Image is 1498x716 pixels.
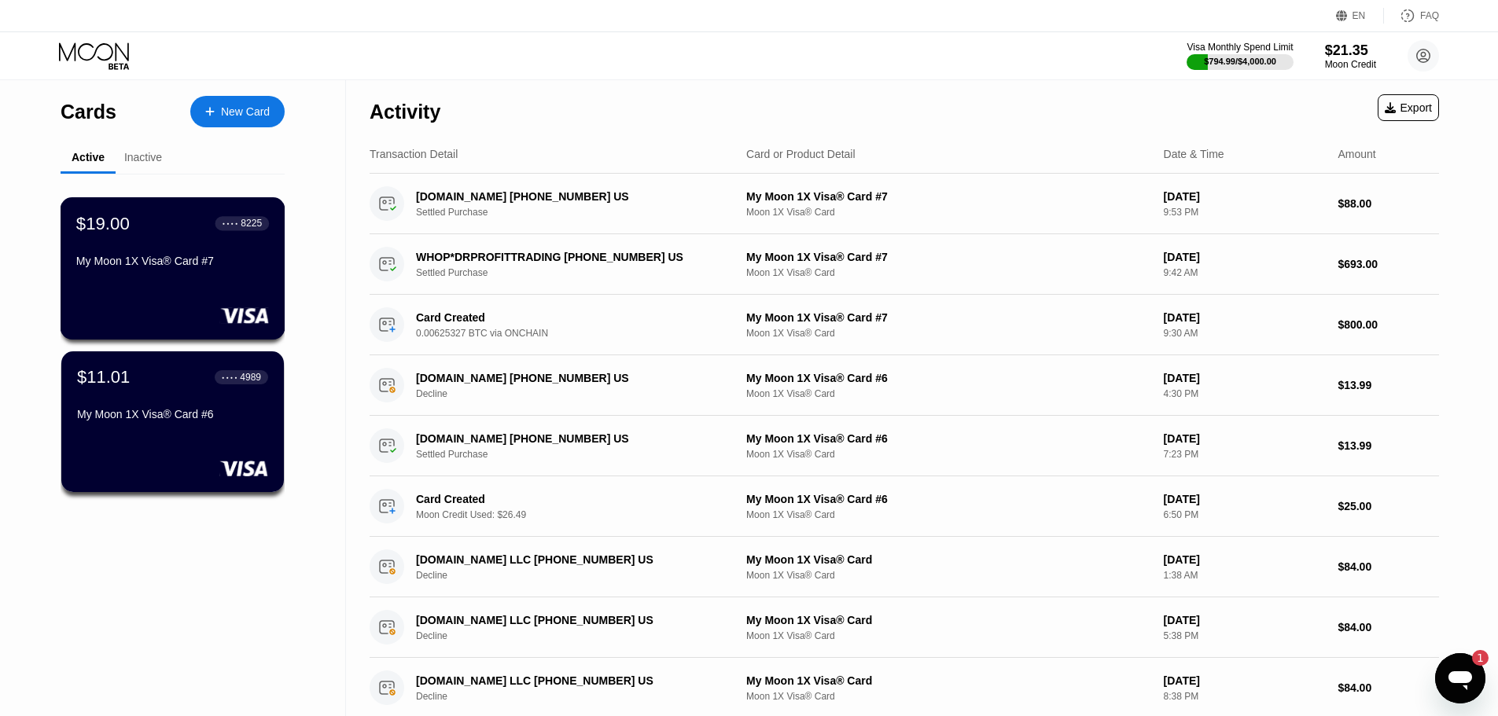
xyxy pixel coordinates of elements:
div: [DOMAIN_NAME] [PHONE_NUMBER] USSettled PurchaseMy Moon 1X Visa® Card #6Moon 1X Visa® Card[DATE]7:... [370,416,1439,476]
div: Transaction Detail [370,148,458,160]
div: Moon 1X Visa® Card [746,388,1151,399]
div: Amount [1338,148,1375,160]
div: [DOMAIN_NAME] LLC [PHONE_NUMBER] USDeclineMy Moon 1X Visa® CardMoon 1X Visa® Card[DATE]5:38 PM$84.00 [370,597,1439,658]
div: Card Created0.00625327 BTC via ONCHAINMy Moon 1X Visa® Card #7Moon 1X Visa® Card[DATE]9:30 AM$800.00 [370,295,1439,355]
div: EN [1353,10,1366,21]
div: $84.00 [1338,560,1439,573]
div: Moon 1X Visa® Card [746,570,1151,581]
div: 4989 [240,372,261,383]
div: $13.99 [1338,439,1439,452]
div: $84.00 [1338,681,1439,694]
div: 4:30 PM [1164,388,1326,399]
div: 5:38 PM [1164,630,1326,641]
iframe: Button to launch messaging window, 1 unread message [1435,653,1485,703]
div: Settled Purchase [416,267,744,278]
div: Decline [416,388,744,399]
div: Moon 1X Visa® Card [746,207,1151,218]
div: Settled Purchase [416,449,744,460]
div: Decline [416,630,744,641]
div: Active [72,151,105,163]
div: Export [1385,101,1432,114]
div: Visa Monthly Spend Limit$794.99/$4,000.00 [1187,42,1293,70]
div: FAQ [1420,10,1439,21]
div: 9:53 PM [1164,207,1326,218]
div: WHOP*DRPROFITTRADING [PHONE_NUMBER] US [416,251,721,263]
div: Inactive [124,151,162,163]
div: $88.00 [1338,197,1439,210]
div: 7:23 PM [1164,449,1326,460]
div: My Moon 1X Visa® Card [746,553,1151,566]
div: Moon 1X Visa® Card [746,509,1151,520]
div: Card CreatedMoon Credit Used: $26.49My Moon 1X Visa® Card #6Moon 1X Visa® Card[DATE]6:50 PM$25.00 [370,476,1439,537]
div: My Moon 1X Visa® Card #7 [746,251,1151,263]
div: $800.00 [1338,318,1439,331]
div: [DATE] [1164,674,1326,687]
div: [DOMAIN_NAME] [PHONE_NUMBER] USDeclineMy Moon 1X Visa® Card #6Moon 1X Visa® Card[DATE]4:30 PM$13.99 [370,355,1439,416]
div: 0.00625327 BTC via ONCHAIN [416,328,744,339]
div: 8:38 PM [1164,691,1326,702]
div: Card Created [416,311,721,324]
div: 9:42 AM [1164,267,1326,278]
div: Moon 1X Visa® Card [746,449,1151,460]
div: 9:30 AM [1164,328,1326,339]
div: WHOP*DRPROFITTRADING [PHONE_NUMBER] USSettled PurchaseMy Moon 1X Visa® Card #7Moon 1X Visa® Card[... [370,234,1439,295]
div: Moon 1X Visa® Card [746,267,1151,278]
div: [DOMAIN_NAME] LLC [PHONE_NUMBER] US [416,674,721,687]
div: [DATE] [1164,372,1326,384]
div: Date & Time [1164,148,1224,160]
div: 6:50 PM [1164,509,1326,520]
div: EN [1336,8,1384,24]
div: Decline [416,570,744,581]
div: My Moon 1X Visa® Card #7 [746,311,1151,324]
div: 8225 [241,218,262,229]
div: My Moon 1X Visa® Card #7 [76,255,269,267]
div: My Moon 1X Visa® Card #6 [746,493,1151,505]
div: ● ● ● ● [222,375,237,380]
div: Moon Credit Used: $26.49 [416,509,744,520]
div: [DOMAIN_NAME] [PHONE_NUMBER] USSettled PurchaseMy Moon 1X Visa® Card #7Moon 1X Visa® Card[DATE]9:... [370,174,1439,234]
div: ● ● ● ● [223,221,238,226]
div: [DOMAIN_NAME] LLC [PHONE_NUMBER] USDeclineMy Moon 1X Visa® CardMoon 1X Visa® Card[DATE]1:38 AM$84.00 [370,537,1439,597]
div: [DATE] [1164,311,1326,324]
div: My Moon 1X Visa® Card [746,614,1151,626]
div: Card Created [416,493,721,505]
div: $19.00 [76,213,130,233]
div: $84.00 [1338,621,1439,633]
div: Activity [370,101,440,123]
div: My Moon 1X Visa® Card #6 [746,432,1151,445]
div: New Card [190,96,285,127]
div: $11.01 [77,367,130,387]
div: $19.00● ● ● ●8225My Moon 1X Visa® Card #7 [61,198,284,339]
div: My Moon 1X Visa® Card #7 [746,190,1151,203]
div: FAQ [1384,8,1439,24]
div: $794.99 / $4,000.00 [1204,57,1276,66]
div: 1:38 AM [1164,570,1326,581]
div: Settled Purchase [416,207,744,218]
div: $21.35Moon Credit [1325,42,1376,70]
iframe: Number of unread messages [1457,650,1489,666]
div: [DATE] [1164,190,1326,203]
div: $13.99 [1338,379,1439,391]
div: [DOMAIN_NAME] [PHONE_NUMBER] US [416,432,721,445]
div: [DATE] [1164,251,1326,263]
div: New Card [221,105,270,119]
div: My Moon 1X Visa® Card #6 [77,408,268,420]
div: [DOMAIN_NAME] [PHONE_NUMBER] US [416,372,721,384]
div: My Moon 1X Visa® Card #6 [746,372,1151,384]
div: My Moon 1X Visa® Card [746,674,1151,687]
div: $25.00 [1338,500,1439,512]
div: Moon 1X Visa® Card [746,630,1151,641]
div: Visa Monthly Spend Limit [1187,42,1293,53]
div: Moon 1X Visa® Card [746,328,1151,339]
div: [DOMAIN_NAME] LLC [PHONE_NUMBER] US [416,553,721,566]
div: $11.01● ● ● ●4989My Moon 1X Visa® Card #6 [61,351,284,492]
div: Moon 1X Visa® Card [746,691,1151,702]
div: [DATE] [1164,614,1326,626]
div: [DATE] [1164,493,1326,505]
div: Card or Product Detail [746,148,856,160]
div: $693.00 [1338,258,1439,270]
div: [DOMAIN_NAME] LLC [PHONE_NUMBER] US [416,614,721,626]
div: [DOMAIN_NAME] [PHONE_NUMBER] US [416,190,721,203]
